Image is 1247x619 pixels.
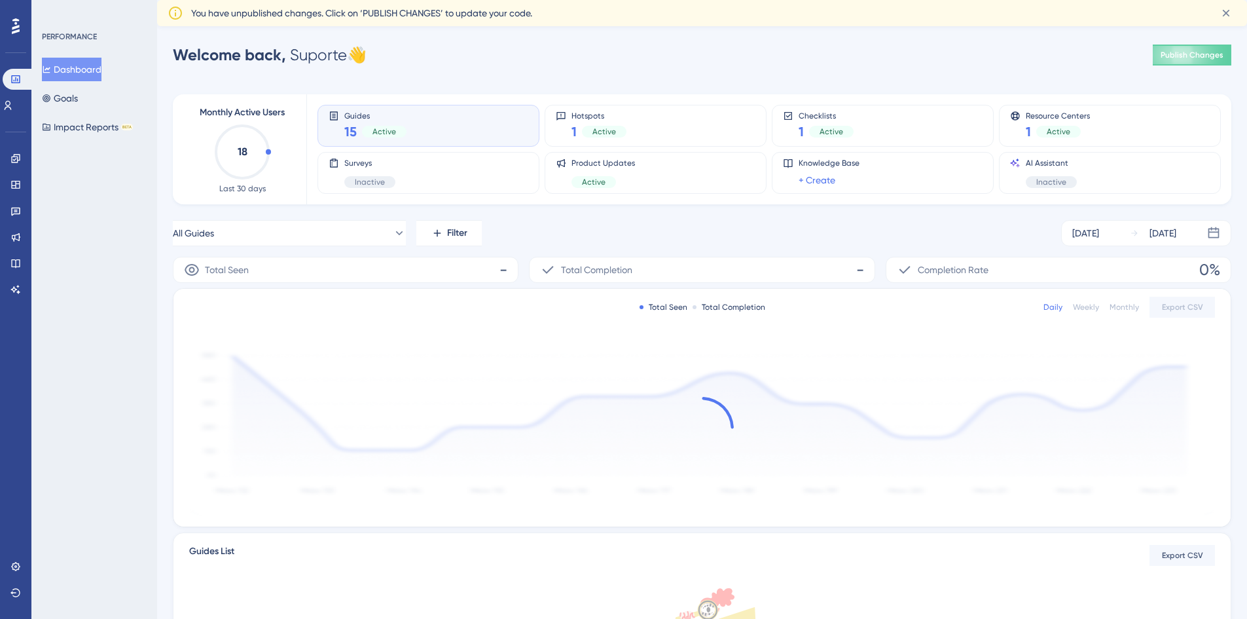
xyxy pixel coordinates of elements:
span: Welcome back, [173,45,286,64]
span: Guides [344,111,407,120]
span: - [856,259,864,280]
span: Active [820,126,843,137]
span: Filter [447,225,467,241]
span: Active [372,126,396,137]
div: [DATE] [1149,225,1176,241]
span: Surveys [344,158,395,168]
div: PERFORMANCE [42,31,97,42]
button: Publish Changes [1153,45,1231,66]
span: Checklists [799,111,854,120]
span: Resource Centers [1026,111,1090,120]
text: 18 [238,145,247,158]
span: Total Completion [561,262,632,278]
span: 1 [799,122,804,141]
button: Export CSV [1149,545,1215,566]
div: Total Completion [693,302,765,312]
span: Last 30 days [219,183,266,194]
div: [DATE] [1072,225,1099,241]
a: + Create [799,172,835,188]
span: Product Updates [571,158,635,168]
div: Daily [1043,302,1062,312]
span: Hotspots [571,111,626,120]
span: 15 [344,122,357,141]
span: 0% [1199,259,1220,280]
span: Export CSV [1162,550,1203,561]
button: Export CSV [1149,297,1215,318]
span: Guides List [189,544,234,567]
span: Monthly Active Users [200,105,285,121]
span: 1 [571,122,577,141]
span: Active [592,126,616,137]
span: Publish Changes [1161,50,1223,60]
span: Completion Rate [918,262,988,278]
span: Knowledge Base [799,158,859,168]
button: Filter [416,220,482,246]
span: AI Assistant [1026,158,1077,168]
span: You have unpublished changes. Click on ‘PUBLISH CHANGES’ to update your code. [191,5,532,21]
span: Inactive [1036,177,1066,187]
button: Goals [42,86,78,110]
span: 1 [1026,122,1031,141]
span: All Guides [173,225,214,241]
button: Dashboard [42,58,101,81]
span: Active [582,177,605,187]
span: - [499,259,507,280]
div: Monthly [1110,302,1139,312]
div: BETA [121,124,133,130]
span: Export CSV [1162,302,1203,312]
div: Weekly [1073,302,1099,312]
span: Total Seen [205,262,249,278]
div: Total Seen [640,302,687,312]
span: Inactive [355,177,385,187]
button: Impact ReportsBETA [42,115,133,139]
div: Suporte 👋 [173,45,367,66]
button: All Guides [173,220,406,246]
span: Active [1047,126,1070,137]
